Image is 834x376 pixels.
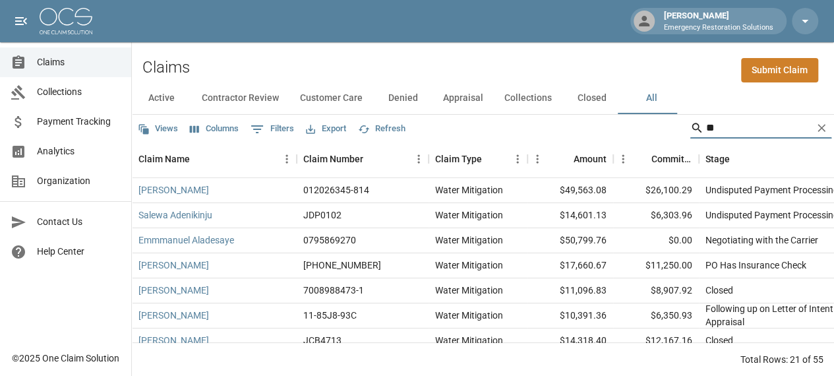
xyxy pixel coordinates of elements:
button: Denied [373,82,432,114]
div: $14,601.13 [527,203,613,228]
div: © 2025 One Claim Solution [12,352,119,365]
button: Active [132,82,191,114]
button: Select columns [187,119,242,139]
button: Sort [633,150,651,168]
div: Water Mitigation [435,334,503,347]
div: JDP0102 [303,208,342,222]
button: Menu [527,149,547,169]
div: $11,250.00 [613,253,699,278]
a: [PERSON_NAME] [138,183,209,197]
button: Menu [277,149,297,169]
div: Amount [527,141,613,177]
span: Payment Tracking [37,115,121,129]
button: Appraisal [432,82,494,114]
div: $49,563.08 [527,178,613,203]
p: Emergency Restoration Solutions [664,22,773,34]
span: Collections [37,85,121,99]
div: Water Mitigation [435,234,503,247]
button: Closed [562,82,622,114]
div: Claim Type [435,141,482,177]
div: Committed Amount [651,141,692,177]
button: Sort [555,150,574,168]
button: Export [303,119,349,139]
div: $10,391.36 [527,303,613,329]
div: 11-85J8-93C [303,309,357,322]
div: Water Mitigation [435,208,503,222]
div: 012026345-814 [303,183,369,197]
div: PO Has Insurance Check [705,259,806,272]
button: Sort [190,150,208,168]
div: JCB4713 [303,334,342,347]
span: Organization [37,174,121,188]
div: 0795869270 [303,234,356,247]
div: Claim Name [138,141,190,177]
div: $8,907.92 [613,278,699,303]
div: $14,318.40 [527,329,613,354]
button: Sort [363,150,382,168]
div: $6,350.93 [613,303,699,329]
h2: Claims [142,58,190,77]
div: Water Mitigation [435,284,503,297]
button: Menu [508,149,527,169]
div: $0.00 [613,228,699,253]
div: Negotiating with the Carrier [705,234,818,247]
div: Water Mitigation [435,309,503,322]
button: Collections [494,82,562,114]
button: Sort [730,150,748,168]
div: 7008988473-1 [303,284,364,297]
button: Show filters [247,119,297,140]
div: $17,660.67 [527,253,613,278]
button: Menu [613,149,633,169]
div: $50,799.76 [527,228,613,253]
div: Closed [705,284,733,297]
button: Menu [409,149,429,169]
button: Sort [482,150,500,168]
div: Water Mitigation [435,259,503,272]
button: Contractor Review [191,82,289,114]
button: Refresh [355,119,409,139]
a: [PERSON_NAME] [138,334,209,347]
div: Search [690,117,831,141]
div: dynamic tabs [132,82,834,114]
span: Analytics [37,144,121,158]
button: Customer Care [289,82,373,114]
div: Stage [705,141,730,177]
div: Water Mitigation [435,183,503,197]
span: Claims [37,55,121,69]
div: Claim Type [429,141,527,177]
div: $6,303.96 [613,203,699,228]
a: Submit Claim [741,58,818,82]
button: Clear [812,118,831,138]
div: Claim Name [132,141,297,177]
div: $26,100.29 [613,178,699,203]
div: 300-0341311-2025 [303,259,381,272]
a: [PERSON_NAME] [138,284,209,297]
div: $12,167.16 [613,329,699,354]
img: ocs-logo-white-transparent.png [40,8,92,34]
button: open drawer [8,8,34,34]
div: Closed [705,334,733,347]
div: Amount [574,141,607,177]
button: Views [134,119,181,139]
div: Claim Number [303,141,363,177]
a: [PERSON_NAME] [138,309,209,322]
span: Contact Us [37,215,121,229]
div: Total Rows: 21 of 55 [740,353,823,366]
span: Help Center [37,245,121,259]
div: $11,096.83 [527,278,613,303]
div: [PERSON_NAME] [659,9,779,33]
a: [PERSON_NAME] [138,259,209,272]
a: Emmmanuel Aladesaye [138,234,234,247]
a: Salewa Adenikinju [138,208,212,222]
button: All [622,82,681,114]
div: Committed Amount [613,141,699,177]
div: Claim Number [297,141,429,177]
